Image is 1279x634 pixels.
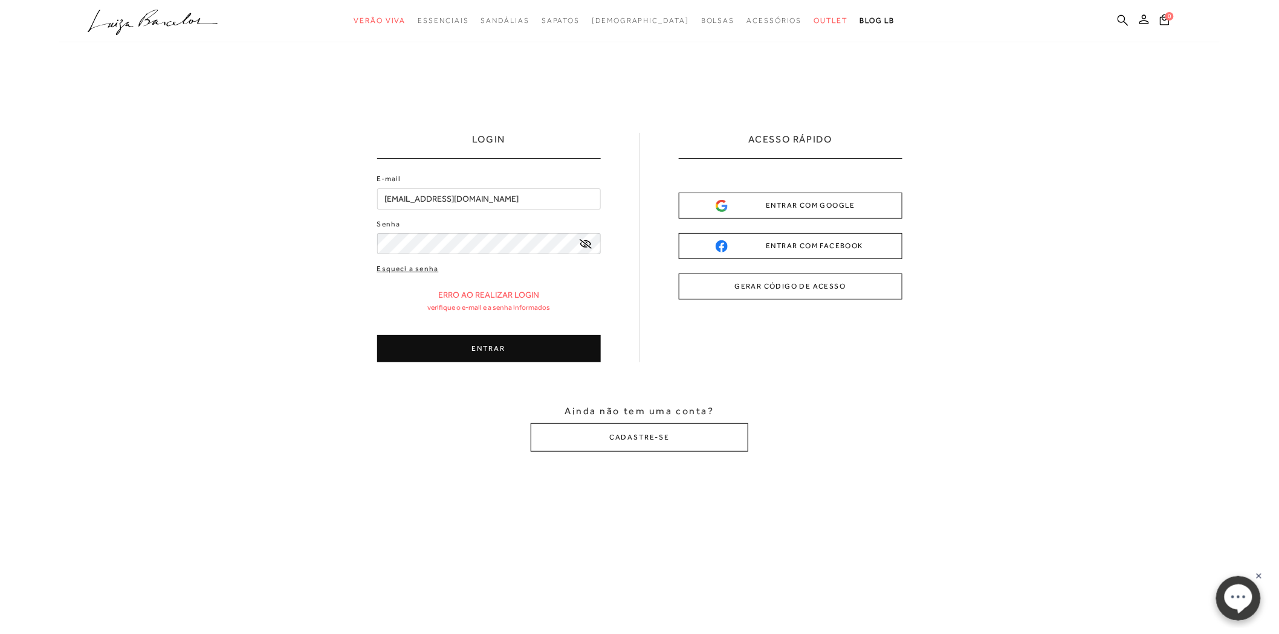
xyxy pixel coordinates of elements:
[377,219,401,230] label: Senha
[679,274,902,299] button: GERAR CÓDIGO DE ACESSO
[354,10,406,32] a: categoryNavScreenReaderText
[701,16,735,25] span: Bolsas
[438,290,539,300] p: Erro ao realizar login
[747,16,802,25] span: Acessórios
[716,199,866,212] div: ENTRAR COM GOOGLE
[679,193,902,219] button: ENTRAR COM GOOGLE
[860,16,895,25] span: BLOG LB
[481,10,529,32] a: categoryNavScreenReaderText
[814,16,848,25] span: Outlet
[354,16,406,25] span: Verão Viva
[542,16,580,25] span: Sapatos
[377,335,601,362] button: ENTRAR
[565,405,714,418] span: Ainda não tem uma conta?
[814,10,848,32] a: categoryNavScreenReaderText
[580,239,592,248] a: exibir senha
[377,263,439,275] a: Esqueci a senha
[472,133,505,158] h1: LOGIN
[748,133,832,158] h2: ACESSO RÁPIDO
[542,10,580,32] a: categoryNavScreenReaderText
[418,16,468,25] span: Essenciais
[377,173,401,185] label: E-mail
[716,240,866,252] div: ENTRAR COM FACEBOOK
[860,10,895,32] a: BLOG LB
[701,10,735,32] a: categoryNavScreenReaderText
[747,10,802,32] a: categoryNavScreenReaderText
[1156,13,1173,30] button: 0
[377,188,601,210] input: E-mail
[481,16,529,25] span: Sandálias
[592,10,689,32] a: noSubCategoriesText
[418,10,468,32] a: categoryNavScreenReaderText
[679,233,902,259] button: ENTRAR COM FACEBOOK
[1165,12,1174,21] span: 0
[531,423,748,452] button: CADASTRE-SE
[592,16,689,25] span: [DEMOGRAPHIC_DATA]
[427,303,550,312] p: Verifique o e-mail e a senha informados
